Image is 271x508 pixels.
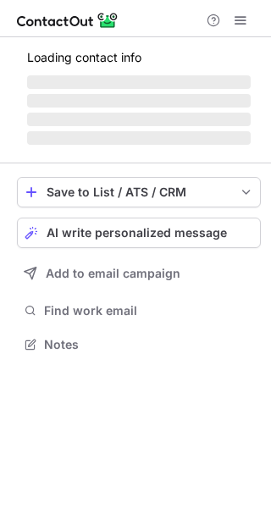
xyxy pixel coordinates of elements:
button: Find work email [17,299,261,323]
button: Notes [17,333,261,356]
button: AI write personalized message [17,218,261,248]
span: ‌ [27,94,251,108]
button: Add to email campaign [17,258,261,289]
span: ‌ [27,75,251,89]
button: save-profile-one-click [17,177,261,207]
img: ContactOut v5.3.10 [17,10,119,30]
span: Find work email [44,303,254,318]
span: ‌ [27,131,251,145]
span: AI write personalized message [47,226,227,240]
span: Notes [44,337,254,352]
span: ‌ [27,113,251,126]
div: Save to List / ATS / CRM [47,185,231,199]
p: Loading contact info [27,51,251,64]
span: Add to email campaign [46,267,180,280]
